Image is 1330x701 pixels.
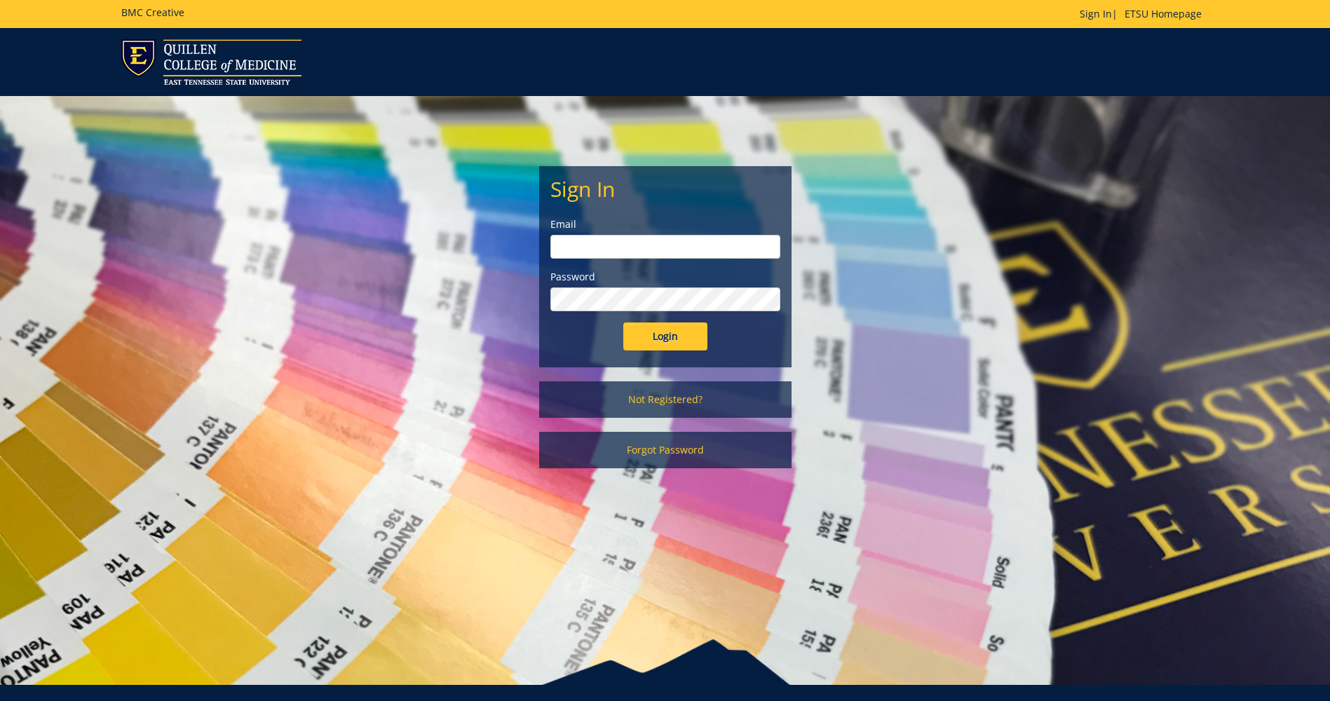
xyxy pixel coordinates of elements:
a: Sign In [1080,7,1112,20]
a: ETSU Homepage [1118,7,1209,20]
h2: Sign In [550,177,780,200]
a: Not Registered? [539,381,792,418]
h5: BMC Creative [121,7,184,18]
p: | [1080,7,1209,21]
label: Email [550,217,780,231]
img: ETSU logo [121,39,301,85]
a: Forgot Password [539,432,792,468]
label: Password [550,270,780,284]
input: Login [623,322,707,350]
